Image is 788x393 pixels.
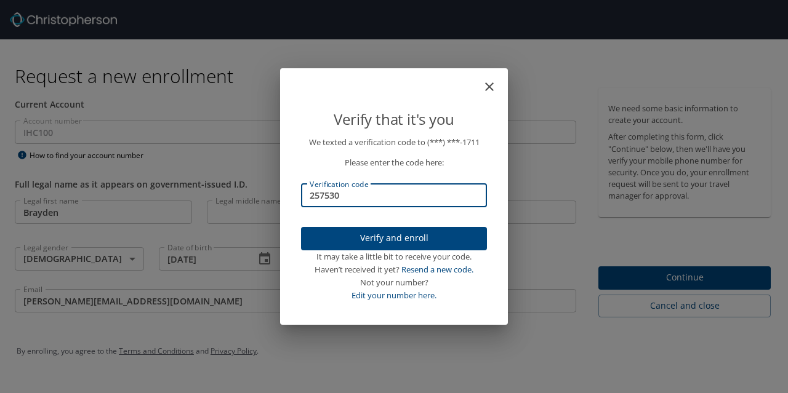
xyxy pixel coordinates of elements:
[401,264,473,275] a: Resend a new code.
[301,276,487,289] div: Not your number?
[301,263,487,276] div: Haven’t received it yet?
[488,73,503,88] button: close
[311,231,477,246] span: Verify and enroll
[301,108,487,131] p: Verify that it's you
[352,290,436,301] a: Edit your number here.
[301,250,487,263] div: It may take a little bit to receive your code.
[301,136,487,149] p: We texted a verification code to (***) ***- 1711
[301,227,487,251] button: Verify and enroll
[301,156,487,169] p: Please enter the code here:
